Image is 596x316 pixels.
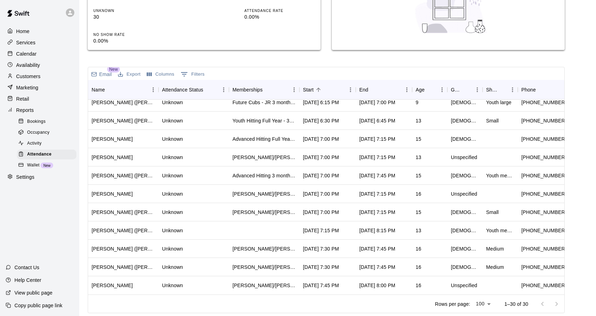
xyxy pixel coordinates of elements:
a: Availability [6,60,74,70]
div: +12019608910 [521,99,566,106]
div: Name [92,80,105,100]
div: Settings [6,172,74,182]
div: Future Cubs - JR 3 month Membership , Future Cubs - Youth ages 9-12 3 month membership [232,99,296,106]
button: Menu [560,84,571,95]
button: Email [89,69,113,79]
a: WalletNew [17,160,79,171]
div: +19084556029 [521,190,566,197]
p: Email [99,71,112,78]
div: Sep 15, 2025, 7:15 PM [359,154,395,161]
div: Shirt Size [483,80,518,100]
div: Start [303,80,313,100]
div: Services [6,37,74,48]
p: NO SHOW RATE [93,32,164,37]
div: Unknown [162,135,183,143]
p: 0.00% [244,13,315,21]
p: Availability [16,62,40,69]
div: +12017877825 [521,245,566,252]
div: Bookings [17,117,76,127]
div: Name [88,80,159,100]
div: Sep 15, 2025, 7:00 PM [303,135,339,143]
div: Memberships [229,80,299,100]
div: 9 [416,99,418,106]
div: Unknown [162,172,183,179]
div: +12018037684 [521,264,566,271]
div: Activity [17,139,76,148]
a: Customers [6,71,74,82]
div: Phone [521,80,536,100]
div: Max Koller (Keith Koller) [92,264,155,271]
button: Sort [462,85,472,95]
div: Unspecified [451,282,477,289]
div: +19734775551 [521,154,566,161]
div: 13 [416,227,421,234]
a: Reports [6,105,74,115]
div: 100 [473,299,493,309]
div: Male [451,209,479,216]
button: Sort [203,85,213,95]
button: Sort [497,85,507,95]
div: Medium [486,264,504,271]
div: 15 [416,172,421,179]
button: Menu [289,84,299,95]
div: Ethan O'Neill [92,154,133,161]
div: Unknown [162,227,183,234]
div: Todd/Brad - 6 Month Membership - 2x per week [232,209,296,216]
div: 13 [416,154,421,161]
button: Select columns [145,69,176,80]
div: Todd/Brad- 3 Month Membership - 2x per week [232,282,296,289]
a: Activity [17,138,79,149]
p: Rows per page: [435,301,470,308]
div: Sep 15, 2025, 7:45 PM [359,264,395,271]
div: Youth large [486,99,511,106]
span: New [107,66,120,72]
button: Menu [437,84,447,95]
div: Todd/Brad - 6 Month Unlimited Membership [232,245,296,252]
a: Retail [6,94,74,104]
div: Mark Celli [92,190,133,197]
div: Sep 15, 2025, 8:00 PM [359,282,395,289]
button: Sort [105,85,115,95]
span: Occupancy [27,129,50,136]
button: Sort [424,85,434,95]
div: Male [451,245,479,252]
div: Sep 15, 2025, 7:00 PM [303,209,339,216]
div: Colten Hornyak (TIm Hornyak) [92,172,155,179]
div: Sep 15, 2025, 8:15 PM [359,227,395,234]
div: Small [486,209,499,216]
div: WalletNew [17,160,76,170]
div: 16 [416,264,421,271]
div: Sep 15, 2025, 7:00 PM [303,154,339,161]
div: End [356,80,412,100]
div: Marketing [6,82,74,93]
div: Sep 15, 2025, 6:15 PM [303,99,339,106]
div: Occupancy [17,128,76,138]
div: Unspecified [451,190,477,197]
div: Sep 15, 2025, 7:45 PM [359,245,395,252]
div: Parker Alton (Scott Alton) [92,117,155,124]
div: Sep 15, 2025, 6:45 PM [359,117,395,124]
div: +19734491730 [521,117,566,124]
p: Customers [16,73,41,80]
div: Andrew Censullo [92,282,133,289]
button: Export [116,69,142,80]
div: Unknown [162,264,183,271]
p: 30 [93,13,164,21]
div: Sep 15, 2025, 6:30 PM [303,117,339,124]
div: Sep 15, 2025, 7:45 PM [359,172,395,179]
button: Menu [345,84,356,95]
button: Menu [507,84,518,95]
div: Advanced Hitting 3 month , Future Cubs 3 month membership - Ages 13+ [232,172,296,179]
button: Show filters [179,69,206,80]
div: Unknown [162,99,183,106]
p: Copy public page link [14,302,62,309]
div: Unknown [162,245,183,252]
a: Bookings [17,116,79,127]
p: 1–30 of 30 [504,301,528,308]
p: View public page [14,289,52,296]
a: Attendance [17,149,79,160]
a: Occupancy [17,127,79,138]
